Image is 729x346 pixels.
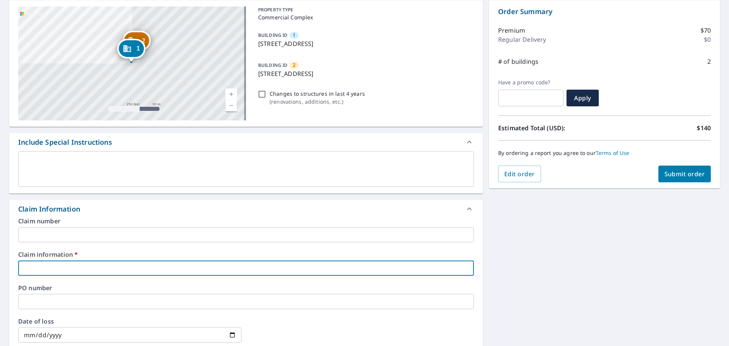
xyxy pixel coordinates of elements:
label: Claim number [18,218,474,224]
div: Include Special Instructions [9,133,483,151]
p: [STREET_ADDRESS] [258,39,471,48]
div: Claim Information [18,204,80,214]
p: $140 [697,123,711,133]
p: [STREET_ADDRESS] [258,69,471,78]
div: Claim Information [9,200,483,218]
span: Submit order [664,170,705,178]
p: Estimated Total (USD): [498,123,604,133]
p: PROPERTY TYPE [258,6,471,13]
span: Apply [573,94,593,102]
p: BUILDING ID [258,62,287,68]
p: ( renovations, additions, etc. ) [270,98,365,106]
p: 2 [707,57,711,66]
div: Dropped pin, building 2, Commercial property, 1407 N 20th St Saint Louis, MO 63106 [123,31,151,54]
p: $0 [704,35,711,44]
p: BUILDING ID [258,32,287,38]
a: Terms of Use [596,149,630,156]
button: Apply [566,90,599,106]
label: Claim information [18,251,474,258]
p: Regular Delivery [498,35,546,44]
span: 2 [293,62,295,69]
p: Premium [498,26,525,35]
div: Dropped pin, building 1, Commercial property, 1407 N 20th St Saint Louis, MO 63106 [117,39,145,62]
p: Order Summary [498,6,711,17]
button: Submit order [658,166,711,182]
p: By ordering a report you agree to our [498,150,711,156]
p: Changes to structures in last 4 years [270,90,365,98]
span: Edit order [504,170,535,178]
a: Current Level 17, Zoom Out [226,100,237,111]
span: 2 [142,38,145,44]
button: Edit order [498,166,541,182]
span: 1 [136,46,140,51]
div: Include Special Instructions [18,137,112,147]
label: PO number [18,285,474,291]
span: 1 [293,32,295,39]
p: Commercial Complex [258,13,471,21]
label: Date of loss [18,318,241,324]
p: $70 [701,26,711,35]
p: # of buildings [498,57,538,66]
label: Have a promo code? [498,79,563,86]
a: Current Level 17, Zoom In [226,88,237,100]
